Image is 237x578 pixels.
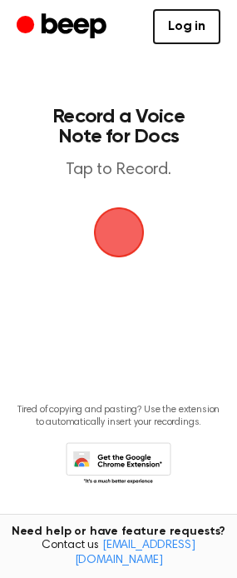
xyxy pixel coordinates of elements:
[17,11,111,43] a: Beep
[75,540,195,566] a: [EMAIL_ADDRESS][DOMAIN_NAME]
[30,160,207,181] p: Tap to Record.
[30,107,207,147] h1: Record a Voice Note for Docs
[94,207,144,257] img: Beep Logo
[10,539,227,568] span: Contact us
[153,9,220,44] a: Log in
[13,404,224,429] p: Tired of copying and pasting? Use the extension to automatically insert your recordings.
